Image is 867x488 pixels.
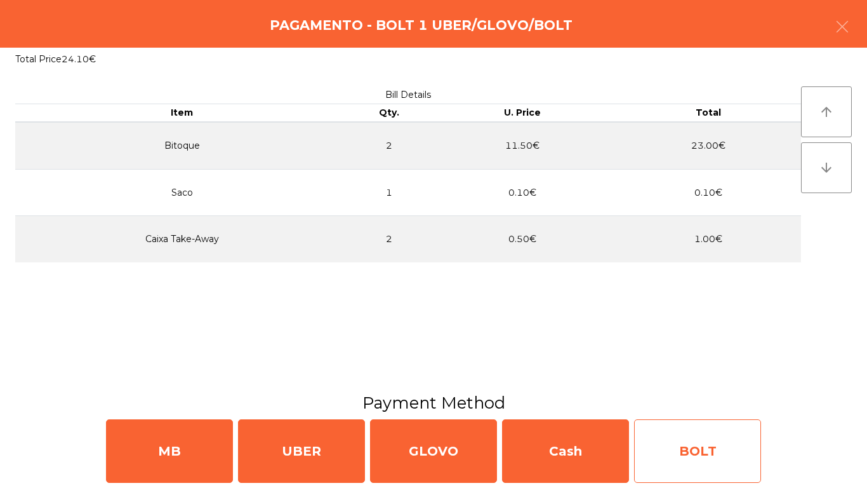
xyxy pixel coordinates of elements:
[62,53,96,65] span: 24.10€
[15,122,348,170] td: Bitoque
[634,419,761,483] div: BOLT
[10,391,857,414] h3: Payment Method
[615,122,801,170] td: 23.00€
[348,169,430,216] td: 1
[15,53,62,65] span: Total Price
[819,160,834,175] i: arrow_downward
[238,419,365,483] div: UBER
[15,216,348,262] td: Caixa Take-Away
[430,216,616,262] td: 0.50€
[615,169,801,216] td: 0.10€
[270,16,572,35] h4: Pagamento - Bolt 1 Uber/Glovo/Bolt
[106,419,233,483] div: MB
[801,86,852,137] button: arrow_upward
[819,104,834,119] i: arrow_upward
[801,142,852,193] button: arrow_downward
[15,169,348,216] td: Saco
[348,216,430,262] td: 2
[615,216,801,262] td: 1.00€
[430,169,616,216] td: 0.10€
[502,419,629,483] div: Cash
[348,122,430,170] td: 2
[430,122,616,170] td: 11.50€
[615,104,801,122] th: Total
[370,419,497,483] div: GLOVO
[430,104,616,122] th: U. Price
[385,89,431,100] span: Bill Details
[15,104,348,122] th: Item
[348,104,430,122] th: Qty.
